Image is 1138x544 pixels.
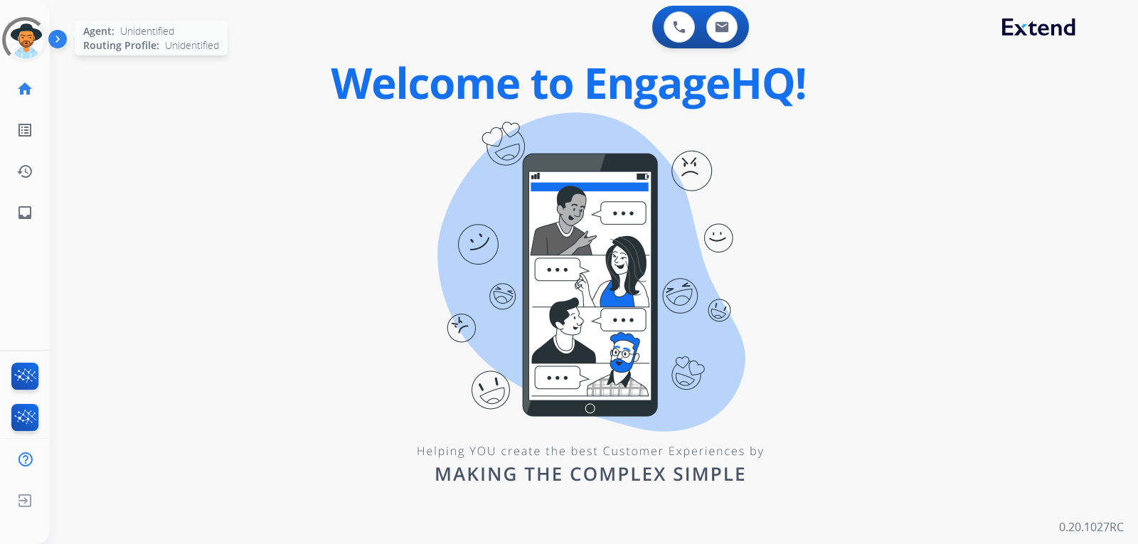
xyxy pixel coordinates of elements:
[120,24,174,38] span: Unidentified
[83,38,159,53] span: Routing Profile:
[16,122,33,139] mat-icon: list_alt
[16,80,33,97] mat-icon: home
[83,24,115,38] span: Agent:
[16,163,33,180] mat-icon: history
[165,38,219,53] span: Unidentified
[1059,518,1124,535] p: 0.20.1027RC
[16,204,33,221] mat-icon: inbox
